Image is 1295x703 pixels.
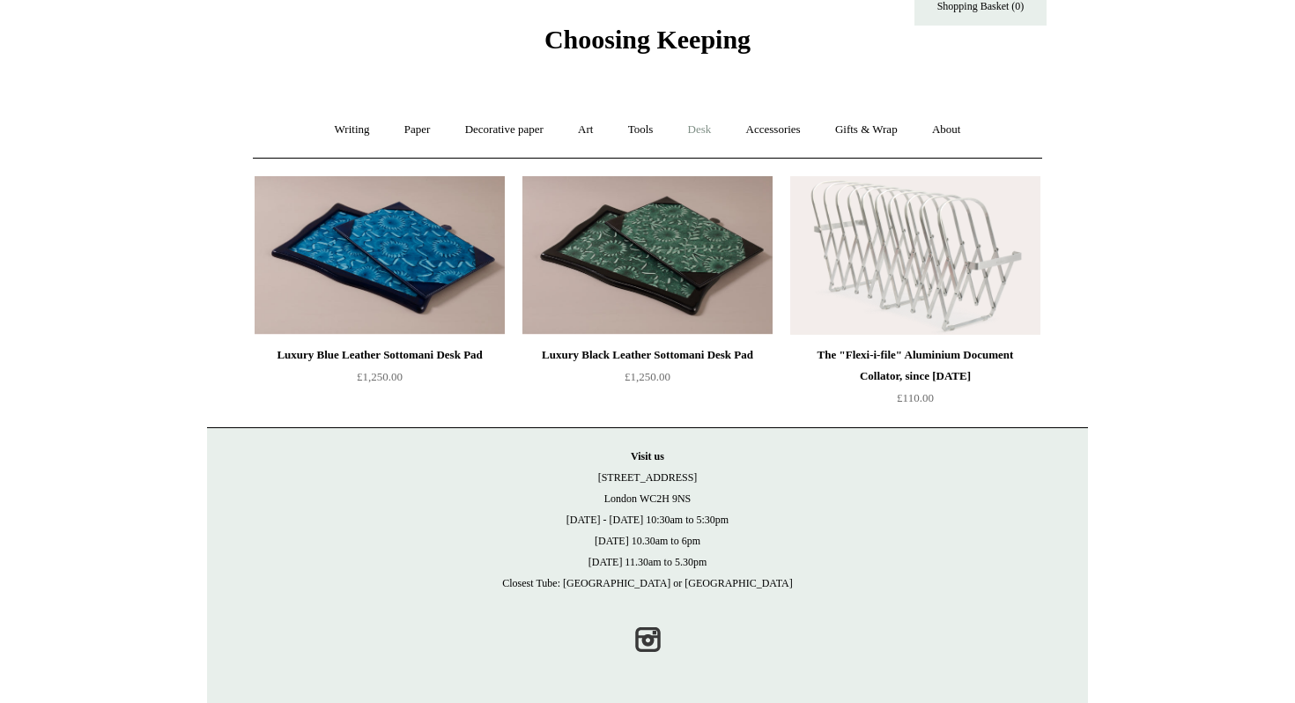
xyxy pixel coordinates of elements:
[357,370,403,383] span: £1,250.00
[631,450,664,462] strong: Visit us
[544,25,751,54] span: Choosing Keeping
[527,344,768,366] div: Luxury Black Leather Sottomani Desk Pad
[790,176,1040,335] img: The "Flexi-i-file" Aluminium Document Collator, since 1941
[544,39,751,51] a: Choosing Keeping
[255,176,505,335] a: Luxury Blue Leather Sottomani Desk Pad Luxury Blue Leather Sottomani Desk Pad
[522,176,773,335] img: Luxury Black Leather Sottomani Desk Pad
[255,344,505,417] a: Luxury Blue Leather Sottomani Desk Pad £1,250.00
[612,107,670,153] a: Tools
[795,344,1036,387] div: The "Flexi-i-file" Aluminium Document Collator, since [DATE]
[225,446,1070,594] p: [STREET_ADDRESS] London WC2H 9NS [DATE] - [DATE] 10:30am to 5:30pm [DATE] 10.30am to 6pm [DATE] 1...
[562,107,609,153] a: Art
[916,107,977,153] a: About
[790,344,1040,417] a: The "Flexi-i-file" Aluminium Document Collator, since [DATE] £110.00
[319,107,386,153] a: Writing
[672,107,728,153] a: Desk
[388,107,447,153] a: Paper
[522,344,773,417] a: Luxury Black Leather Sottomani Desk Pad £1,250.00
[259,344,500,366] div: Luxury Blue Leather Sottomani Desk Pad
[730,107,817,153] a: Accessories
[449,107,559,153] a: Decorative paper
[790,176,1040,335] a: The "Flexi-i-file" Aluminium Document Collator, since 1941 The "Flexi-i-file" Aluminium Document ...
[625,370,670,383] span: £1,250.00
[819,107,914,153] a: Gifts & Wrap
[897,391,934,404] span: £110.00
[522,176,773,335] a: Luxury Black Leather Sottomani Desk Pad Luxury Black Leather Sottomani Desk Pad
[628,620,667,659] a: Instagram
[255,176,505,335] img: Luxury Blue Leather Sottomani Desk Pad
